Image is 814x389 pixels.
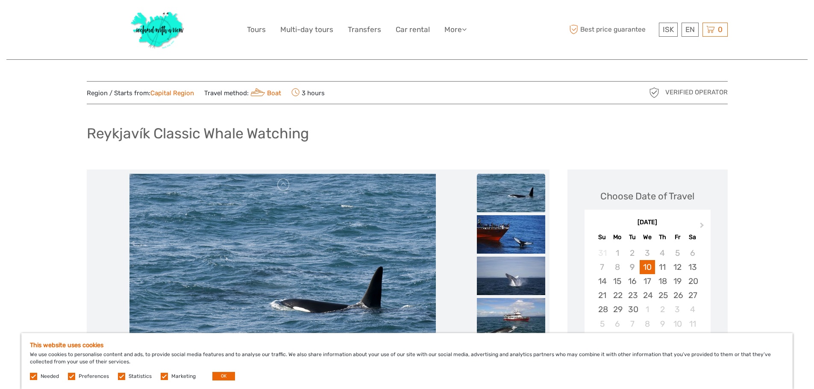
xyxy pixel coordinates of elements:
[595,246,610,260] div: Not available Sunday, August 31st, 2025
[444,23,467,36] a: More
[717,25,724,34] span: 0
[587,246,708,331] div: month 2025-09
[204,87,282,99] span: Travel method:
[685,288,700,302] div: Choose Saturday, September 27th, 2025
[685,302,700,316] div: Choose Saturday, October 4th, 2025
[640,231,655,243] div: We
[79,373,109,380] label: Preferences
[610,231,625,243] div: Mo
[595,274,610,288] div: Choose Sunday, September 14th, 2025
[396,23,430,36] a: Car rental
[625,260,640,274] div: Not available Tuesday, September 9th, 2025
[610,274,625,288] div: Choose Monday, September 15th, 2025
[655,274,670,288] div: Choose Thursday, September 18th, 2025
[647,86,661,99] img: verified_operator_grey_128.png
[567,23,657,37] span: Best price guarantee
[670,246,685,260] div: Not available Friday, September 5th, 2025
[663,25,674,34] span: ISK
[610,246,625,260] div: Not available Monday, September 1st, 2025
[685,317,700,331] div: Choose Saturday, October 11th, 2025
[280,23,333,36] a: Multi-day tours
[655,231,670,243] div: Th
[696,220,710,234] button: Next Month
[640,302,655,316] div: Choose Wednesday, October 1st, 2025
[655,317,670,331] div: Choose Thursday, October 9th, 2025
[595,231,610,243] div: Su
[249,89,282,97] a: Boat
[625,246,640,260] div: Not available Tuesday, September 2nd, 2025
[655,288,670,302] div: Choose Thursday, September 25th, 2025
[670,317,685,331] div: Choose Friday, October 10th, 2025
[247,23,266,36] a: Tours
[41,373,59,380] label: Needed
[655,260,670,274] div: Choose Thursday, September 11th, 2025
[30,342,784,349] h5: This website uses cookies
[150,89,194,97] a: Capital Region
[655,302,670,316] div: Choose Thursday, October 2nd, 2025
[685,246,700,260] div: Not available Saturday, September 6th, 2025
[291,87,325,99] span: 3 hours
[625,302,640,316] div: Choose Tuesday, September 30th, 2025
[595,302,610,316] div: Choose Sunday, September 28th, 2025
[21,333,793,389] div: We use cookies to personalise content and ads, to provide social media features and to analyse ou...
[665,88,728,97] span: Verified Operator
[595,317,610,331] div: Choose Sunday, October 5th, 2025
[477,257,545,295] img: d8cf1a197b4d4df9a666b06b5cb317ef_slider_thumbnail.jpg
[640,317,655,331] div: Choose Wednesday, October 8th, 2025
[610,317,625,331] div: Choose Monday, October 6th, 2025
[682,23,699,37] div: EN
[477,174,545,212] img: 6d37306c15634e67ab4ac0c0b8372f46_slider_thumbnail.jpg
[348,23,381,36] a: Transfers
[625,274,640,288] div: Choose Tuesday, September 16th, 2025
[129,174,436,379] img: 6d37306c15634e67ab4ac0c0b8372f46_main_slider.jpg
[670,288,685,302] div: Choose Friday, September 26th, 2025
[129,373,152,380] label: Statistics
[640,260,655,274] div: Choose Wednesday, September 10th, 2025
[670,231,685,243] div: Fr
[625,231,640,243] div: Tu
[600,190,694,203] div: Choose Date of Travel
[87,89,194,98] span: Region / Starts from:
[610,260,625,274] div: Not available Monday, September 8th, 2025
[171,373,196,380] label: Marketing
[685,231,700,243] div: Sa
[685,274,700,288] div: Choose Saturday, September 20th, 2025
[670,302,685,316] div: Choose Friday, October 3rd, 2025
[585,218,711,227] div: [DATE]
[477,298,545,336] img: 753b4ef2eac24023b9e753f4e42fcbf2_slider_thumbnail.jpg
[640,274,655,288] div: Choose Wednesday, September 17th, 2025
[685,260,700,274] div: Choose Saturday, September 13th, 2025
[610,302,625,316] div: Choose Monday, September 29th, 2025
[625,288,640,302] div: Choose Tuesday, September 23rd, 2025
[126,6,189,53] img: 1077-ca632067-b948-436b-9c7a-efe9894e108b_logo_big.jpg
[670,274,685,288] div: Choose Friday, September 19th, 2025
[640,246,655,260] div: Not available Wednesday, September 3rd, 2025
[595,260,610,274] div: Not available Sunday, September 7th, 2025
[640,288,655,302] div: Choose Wednesday, September 24th, 2025
[595,288,610,302] div: Choose Sunday, September 21st, 2025
[625,317,640,331] div: Choose Tuesday, October 7th, 2025
[477,215,545,254] img: 8aba2a7a3dd946108054f122da038a08_slider_thumbnail.jpg
[655,246,670,260] div: Not available Thursday, September 4th, 2025
[610,288,625,302] div: Choose Monday, September 22nd, 2025
[87,125,309,142] h1: Reykjavík Classic Whale Watching
[212,372,235,380] button: OK
[670,260,685,274] div: Choose Friday, September 12th, 2025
